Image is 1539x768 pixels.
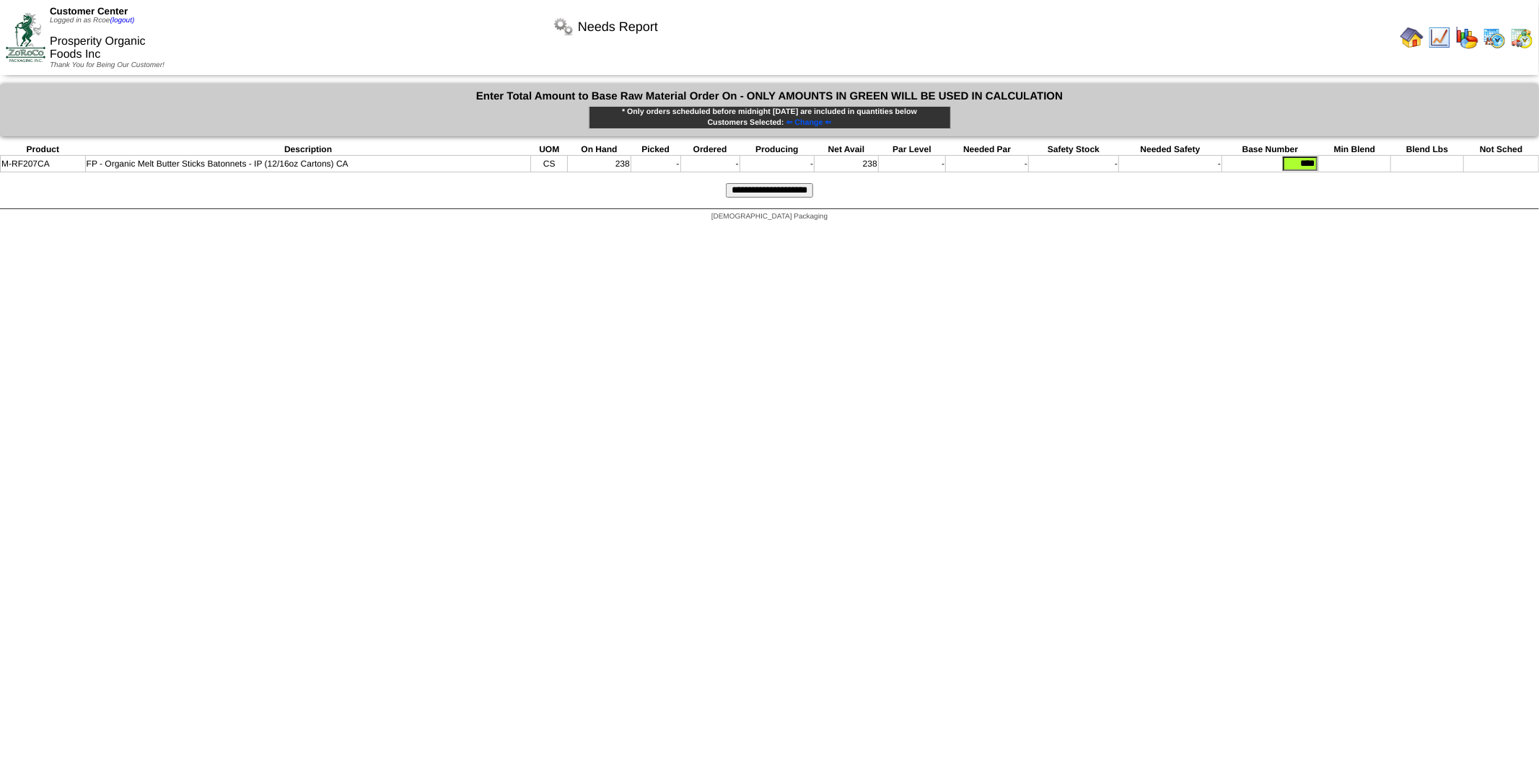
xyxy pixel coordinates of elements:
[740,156,815,172] td: -
[631,156,680,172] td: -
[50,6,128,17] span: Customer Center
[1118,156,1222,172] td: -
[6,13,45,61] img: ZoRoCo_Logo(Green%26Foil)%20jpg.webp
[1,156,86,172] td: M-RF207CA
[1029,144,1119,156] th: Safety Stock
[815,156,879,172] td: 238
[589,106,951,129] div: * Only orders scheduled before midnight [DATE] are included in quantities below Customers Selected:
[1029,156,1119,172] td: -
[878,144,945,156] th: Par Level
[1483,26,1506,49] img: calendarprod.gif
[1,144,86,156] th: Product
[1428,26,1451,49] img: line_graph.gif
[631,144,680,156] th: Picked
[784,118,832,127] a: ⇐ Change ⇐
[1318,144,1390,156] th: Min Blend
[568,144,631,156] th: On Hand
[50,35,146,61] span: Prosperity Organic Foods Inc
[711,213,828,221] span: [DEMOGRAPHIC_DATA] Packaging
[946,156,1029,172] td: -
[1391,144,1464,156] th: Blend Lbs
[740,144,815,156] th: Producing
[85,144,531,156] th: Description
[1510,26,1533,49] img: calendarinout.gif
[1222,144,1318,156] th: Base Number
[815,144,879,156] th: Net Avail
[568,156,631,172] td: 238
[786,118,832,127] span: ⇐ Change ⇐
[680,156,740,172] td: -
[110,17,134,25] a: (logout)
[1464,144,1539,156] th: Not Sched
[552,15,575,38] img: workflow.png
[578,19,658,35] span: Needs Report
[50,17,134,25] span: Logged in as Rcoe
[680,144,740,156] th: Ordered
[1400,26,1424,49] img: home.gif
[1455,26,1478,49] img: graph.gif
[531,144,568,156] th: UOM
[1118,144,1222,156] th: Needed Safety
[50,61,165,69] span: Thank You for Being Our Customer!
[85,156,531,172] td: FP - Organic Melt Butter Sticks Batonnets - IP (12/16oz Cartons) CA
[878,156,945,172] td: -
[531,156,568,172] td: CS
[946,144,1029,156] th: Needed Par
